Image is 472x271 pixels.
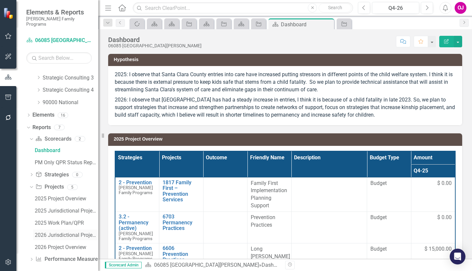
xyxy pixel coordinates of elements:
small: [PERSON_NAME] Family Programs [26,16,92,27]
h3: 2025 Project Overview [114,137,459,142]
span: Family First Implementation Planning Support [251,180,287,209]
div: 2025 Work Plan/QPR [35,220,98,226]
td: Double-Click to Edit [203,177,247,212]
td: Double-Click to Edit [291,243,367,270]
a: 3.2 - Permanency (active) [119,214,156,231]
a: Dashboard [33,145,98,156]
a: 2025 Project Overview [33,193,98,204]
a: 2025 Work Plan/QPR [33,217,98,228]
div: 2 [75,136,85,142]
a: 90000 National [43,99,98,106]
span: Budget [370,214,408,221]
a: 2 - Prevention [119,180,156,186]
div: Dashboard [262,262,287,268]
a: 1817 Family First – Prevention Services [163,180,200,203]
span: [PERSON_NAME] Family Programs [119,251,153,261]
a: Strategic Consulting 4 [43,86,98,94]
td: Double-Click to Edit Right Click for Context Menu [159,177,204,212]
span: Search [328,5,342,10]
td: Double-Click to Edit [367,177,411,212]
td: Double-Click to Edit [291,212,367,243]
span: $ 0.00 [437,214,452,221]
td: Double-Click to Edit Right Click for Context Menu [115,177,159,212]
td: Double-Click to Edit [247,243,292,270]
td: Double-Click to Edit [367,243,411,270]
div: 0 [72,172,83,177]
td: Double-Click to Edit [291,177,367,212]
a: Reports [32,124,51,131]
span: $ 0.00 [437,180,452,187]
td: Double-Click to Edit [247,177,292,212]
td: Double-Click to Edit Right Click for Context Menu [115,212,159,243]
div: 7 [54,125,65,130]
td: Double-Click to Edit [411,243,455,270]
td: Double-Click to Edit [411,212,455,243]
button: Search [319,3,351,12]
td: Double-Click to Edit Right Click for Context Menu [115,243,159,270]
div: » [145,261,280,269]
div: Dashboard [35,147,98,153]
a: Performance Measures [35,256,100,263]
button: Q4-26 [372,2,419,14]
input: Search ClearPoint... [133,2,353,14]
span: Scorecard Admin [105,262,142,268]
a: 06085 [GEOGRAPHIC_DATA][PERSON_NAME] [154,262,259,268]
div: 2026 Jurisdictional Projects Assessment [35,232,98,238]
div: 16 [58,112,68,118]
span: Long [PERSON_NAME] Reduction [251,246,290,267]
a: Projects [35,183,64,191]
td: Double-Click to Edit [203,212,247,243]
div: PM Only QPR Status Report [35,160,98,166]
div: 2026 Project Overview [35,244,98,250]
td: Double-Click to Edit [411,177,455,212]
td: Double-Click to Edit Right Click for Context Menu [159,212,204,243]
a: 06085 [GEOGRAPHIC_DATA][PERSON_NAME] [26,37,92,44]
a: PM Only QPR Status Report [33,157,98,168]
div: Q4-26 [374,4,417,12]
span: [PERSON_NAME] Family Programs [119,185,153,195]
div: 2025 Jurisdictional Projects Assessment [35,208,98,214]
td: Double-Click to Edit [203,243,247,270]
span: Budget [370,180,408,187]
div: Open Intercom Messenger [450,249,465,264]
td: Double-Click to Edit [367,212,411,243]
a: 6703 Permanency Practices [163,214,200,231]
p: 2026: I observe that [GEOGRAPHIC_DATA] has had a steady increase in entries, I think it is becaus... [115,95,456,119]
a: Strategic Consulting 3 [43,74,98,82]
td: Double-Click to Edit [247,212,292,243]
div: 5 [67,184,78,190]
a: Scorecards [35,135,71,143]
div: Dashboard [108,36,202,43]
button: OJ [455,2,466,14]
div: 06085 [GEOGRAPHIC_DATA][PERSON_NAME] [108,43,202,48]
div: 2025 Project Overview [35,196,98,202]
div: Dashboard [281,20,332,29]
span: $ 15,000.00 [424,245,452,253]
span: [PERSON_NAME] Family Programs [119,231,153,241]
span: Prevention Practices [251,214,275,228]
a: 2 - Prevention [119,245,156,251]
h3: Hypothesis [114,57,459,62]
span: Elements & Reports [26,8,92,16]
a: Strategies [35,171,69,179]
span: Budget [370,245,408,253]
input: Search Below... [26,52,92,64]
a: 2025 Jurisdictional Projects Assessment [33,205,98,216]
p: 2025: I observe that Santa Clara County entries into care have increased putting stressors in dif... [115,71,456,95]
a: Elements [32,111,54,119]
a: 6606 Prevention Practices [163,245,200,263]
a: 2026 Jurisdictional Projects Assessment [33,230,98,240]
td: Double-Click to Edit Right Click for Context Menu [159,243,204,270]
a: 2026 Project Overview [33,242,98,252]
img: ClearPoint Strategy [3,8,15,19]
